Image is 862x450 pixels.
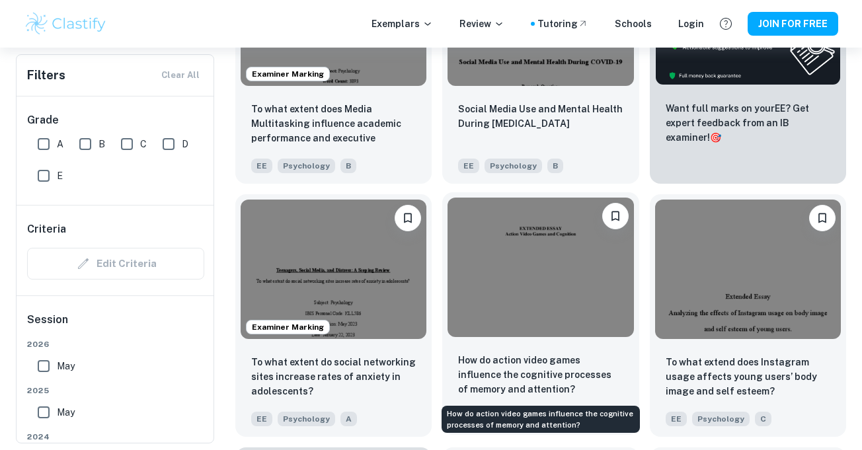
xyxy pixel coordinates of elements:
[251,159,272,173] span: EE
[442,406,640,433] div: How do action video games influence the cognitive processes of memory and attention?
[57,405,75,420] span: May
[98,137,105,151] span: B
[235,194,432,437] a: Examiner MarkingPlease log in to bookmark exemplarsTo what extent do social networking sites incr...
[251,412,272,426] span: EE
[247,68,329,80] span: Examiner Marking
[666,355,830,398] p: To what extend does Instagram usage affects young users’ body image and self esteem?
[537,17,588,31] a: Tutoring
[666,101,830,145] p: Want full marks on your EE ? Get expert feedback from an IB examiner!
[715,13,737,35] button: Help and Feedback
[27,431,204,443] span: 2024
[251,102,416,147] p: To what extent does Media Multitasking influence academic performance and executive function in a...
[27,66,65,85] h6: Filters
[547,159,563,173] span: B
[251,355,416,398] p: To what extent do social networking sites increase rates of anxiety in adolescents?
[241,200,426,339] img: Psychology EE example thumbnail: To what extent do social networking site
[692,412,750,426] span: Psychology
[678,17,704,31] a: Login
[650,194,846,437] a: Please log in to bookmark exemplarsTo what extend does Instagram usage affects young users’ body ...
[458,102,623,131] p: Social Media Use and Mental Health During COVID-19
[278,412,335,426] span: Psychology
[395,205,421,231] button: Please log in to bookmark exemplars
[27,385,204,396] span: 2025
[27,112,204,128] h6: Grade
[27,221,66,237] h6: Criteria
[57,169,63,183] span: E
[448,198,633,337] img: Psychology EE example thumbnail: How do action video games influence the
[809,205,836,231] button: Please log in to bookmark exemplars
[57,359,75,373] span: May
[615,17,652,31] a: Schools
[278,159,335,173] span: Psychology
[485,159,542,173] span: Psychology
[442,194,639,437] a: Please log in to bookmark exemplarsHow do action video games influence the cognitive processes of...
[748,12,838,36] button: JOIN FOR FREE
[458,353,623,396] p: How do action video games influence the cognitive processes of memory and attention?
[182,137,188,151] span: D
[459,17,504,31] p: Review
[57,137,63,151] span: A
[27,248,204,280] div: Criteria filters are unavailable when searching by topic
[655,200,841,339] img: Psychology EE example thumbnail: To what extend does Instagram usage affe
[710,132,721,143] span: 🎯
[27,312,204,338] h6: Session
[755,412,771,426] span: C
[602,203,629,229] button: Please log in to bookmark exemplars
[340,412,357,426] span: A
[666,412,687,426] span: EE
[458,159,479,173] span: EE
[24,11,108,37] img: Clastify logo
[140,137,147,151] span: C
[372,17,433,31] p: Exemplars
[247,321,329,333] span: Examiner Marking
[27,338,204,350] span: 2026
[340,159,356,173] span: B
